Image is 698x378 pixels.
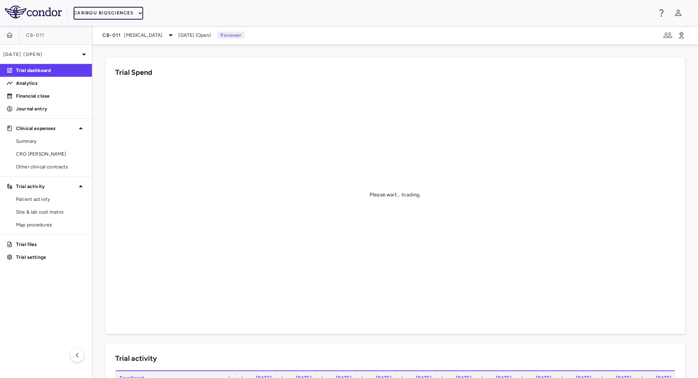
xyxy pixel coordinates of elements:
[16,221,86,228] span: Map procedures
[115,353,157,364] h6: Trial activity
[16,92,86,100] p: Financial close
[16,183,76,190] p: Trial activity
[115,67,152,78] h6: Trial Spend
[218,32,245,39] p: Reviewer
[16,208,86,216] span: Site & lab cost matrix
[102,32,121,38] span: CB-011
[16,125,76,132] p: Clinical expenses
[16,241,86,248] p: Trial files
[16,80,86,87] p: Analytics
[370,191,421,198] div: Please wait... loading.
[16,196,86,203] span: Patient activity
[124,32,163,39] span: [MEDICAL_DATA]
[16,254,86,261] p: Trial settings
[3,51,79,58] p: [DATE] (Open)
[26,32,45,38] span: CB-011
[16,138,86,145] span: Summary
[16,105,86,112] p: Journal entry
[16,150,86,158] span: CRO [PERSON_NAME]
[74,7,143,20] button: Caribou Biosciences
[16,163,86,170] span: Other clinical contracts
[5,6,62,18] img: logo-full-BYUhSk78.svg
[179,32,211,39] span: [DATE] (Open)
[16,67,86,74] p: Trial dashboard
